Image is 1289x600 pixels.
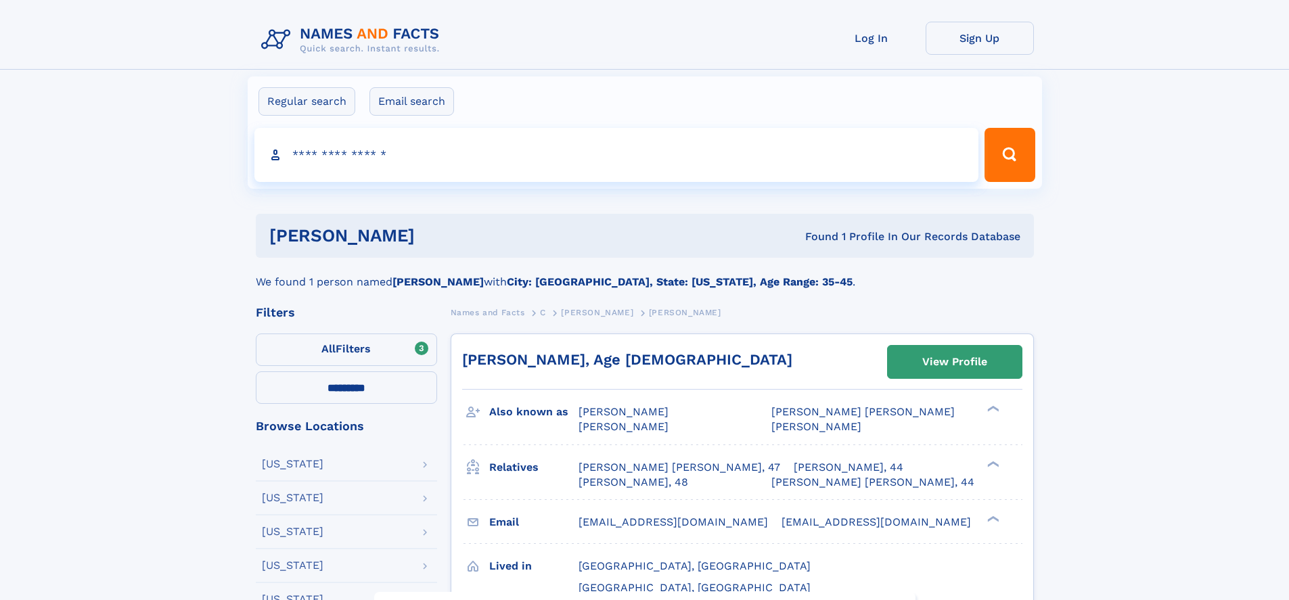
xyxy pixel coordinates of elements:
[269,227,610,244] h1: [PERSON_NAME]
[579,405,669,418] span: [PERSON_NAME]
[649,308,721,317] span: [PERSON_NAME]
[817,22,926,55] a: Log In
[579,581,811,594] span: [GEOGRAPHIC_DATA], [GEOGRAPHIC_DATA]
[984,405,1000,413] div: ❯
[262,492,323,503] div: [US_STATE]
[794,460,903,475] a: [PERSON_NAME], 44
[782,515,971,528] span: [EMAIL_ADDRESS][DOMAIN_NAME]
[256,258,1034,290] div: We found 1 person named with .
[561,308,633,317] span: [PERSON_NAME]
[262,459,323,469] div: [US_STATE]
[610,229,1020,244] div: Found 1 Profile In Our Records Database
[258,87,355,116] label: Regular search
[579,460,780,475] a: [PERSON_NAME] [PERSON_NAME], 47
[771,420,861,433] span: [PERSON_NAME]
[462,351,792,368] a: [PERSON_NAME], Age [DEMOGRAPHIC_DATA]
[262,526,323,537] div: [US_STATE]
[561,304,633,321] a: [PERSON_NAME]
[254,128,979,182] input: search input
[579,559,811,572] span: [GEOGRAPHIC_DATA], [GEOGRAPHIC_DATA]
[489,511,579,534] h3: Email
[771,405,955,418] span: [PERSON_NAME] [PERSON_NAME]
[256,306,437,319] div: Filters
[256,420,437,432] div: Browse Locations
[579,420,669,433] span: [PERSON_NAME]
[369,87,454,116] label: Email search
[926,22,1034,55] a: Sign Up
[984,459,1000,468] div: ❯
[579,515,768,528] span: [EMAIL_ADDRESS][DOMAIN_NAME]
[262,560,323,571] div: [US_STATE]
[256,22,451,58] img: Logo Names and Facts
[392,275,484,288] b: [PERSON_NAME]
[771,475,974,490] a: [PERSON_NAME] [PERSON_NAME], 44
[507,275,853,288] b: City: [GEOGRAPHIC_DATA], State: [US_STATE], Age Range: 35-45
[540,308,546,317] span: C
[321,342,336,355] span: All
[984,514,1000,523] div: ❯
[256,333,437,366] label: Filters
[579,475,688,490] a: [PERSON_NAME], 48
[985,128,1035,182] button: Search Button
[540,304,546,321] a: C
[489,555,579,578] h3: Lived in
[922,346,987,377] div: View Profile
[489,456,579,479] h3: Relatives
[489,400,579,423] h3: Also known as
[888,346,1022,378] a: View Profile
[451,304,525,321] a: Names and Facts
